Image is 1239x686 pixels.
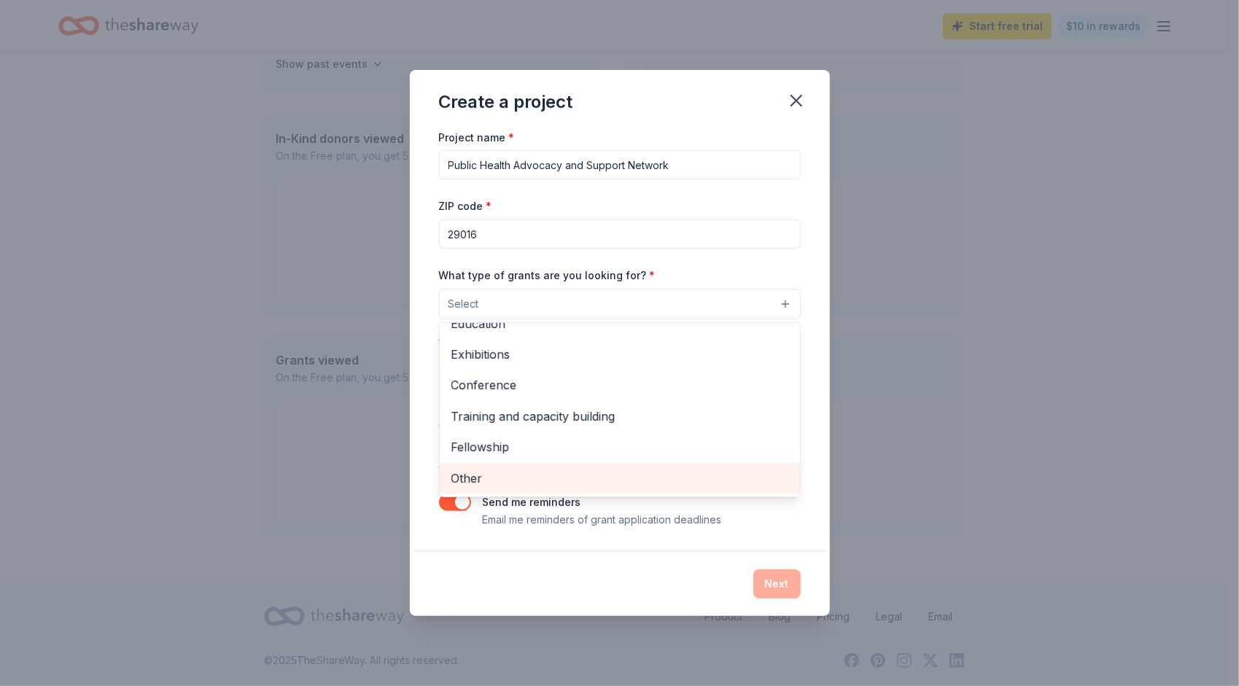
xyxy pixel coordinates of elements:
[451,375,788,394] span: Conference
[451,345,788,364] span: Exhibitions
[451,314,788,333] span: Education
[439,289,801,319] button: Select
[448,295,479,313] span: Select
[451,407,788,426] span: Training and capacity building
[451,469,788,488] span: Other
[439,322,801,497] div: Select
[451,437,788,456] span: Fellowship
